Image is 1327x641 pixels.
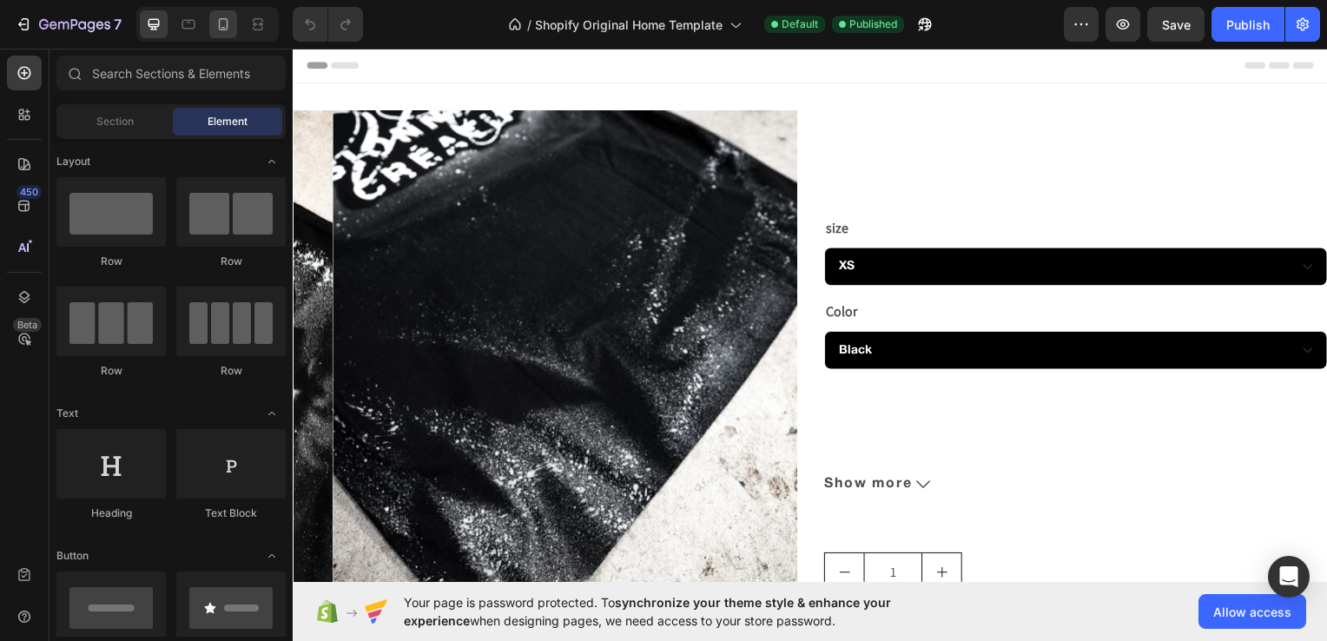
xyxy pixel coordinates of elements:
button: increment [634,509,673,546]
span: / [527,16,531,34]
p: 7 [114,14,122,35]
button: decrement [536,509,575,546]
button: Save [1147,7,1205,42]
span: Toggle open [258,400,286,427]
div: Beta [13,318,42,332]
span: Element [208,114,248,129]
div: Row [176,363,286,379]
div: Publish [1226,16,1270,34]
span: Layout [56,154,90,169]
span: Save [1162,17,1191,32]
div: 450 [17,185,42,199]
div: Text Block [176,506,286,521]
span: Default [782,17,818,32]
p: $50 [537,129,1040,154]
input: Search Sections & Elements [56,56,286,90]
span: -100% COTTON [535,394,662,406]
p: Quantity: [537,467,1040,492]
button: Publish [1211,7,1284,42]
span: Toggle open [258,148,286,175]
legend: Color [535,254,570,278]
button: Show more [535,426,1042,452]
span: PRODUCT DETAILS: [535,369,697,381]
iframe: Design area [293,49,1327,582]
button: 7 [7,7,129,42]
input: quantity [575,509,634,546]
span: Toggle open [258,542,286,570]
span: Shopify Original Home Template [535,16,723,34]
span: Show more [535,426,624,452]
button: Allow access [1198,594,1306,629]
legend: size [535,169,561,194]
div: Open Intercom Messenger [1268,556,1310,598]
div: Undo/Redo [293,7,363,42]
span: Published [849,17,897,32]
span: Text [56,406,78,421]
span: Allow access [1213,603,1291,621]
span: synchronize your theme style & enhance your experience [404,595,891,628]
span: Button [56,548,89,564]
h2: "DARKEST HOURS" TEE [535,63,1042,113]
div: Heading [56,506,166,521]
span: Your page is password protected. To when designing pages, we need access to your store password. [404,593,959,630]
span: Section [96,114,134,129]
div: Row [176,254,286,269]
div: Row [56,254,166,269]
div: Row [56,363,166,379]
